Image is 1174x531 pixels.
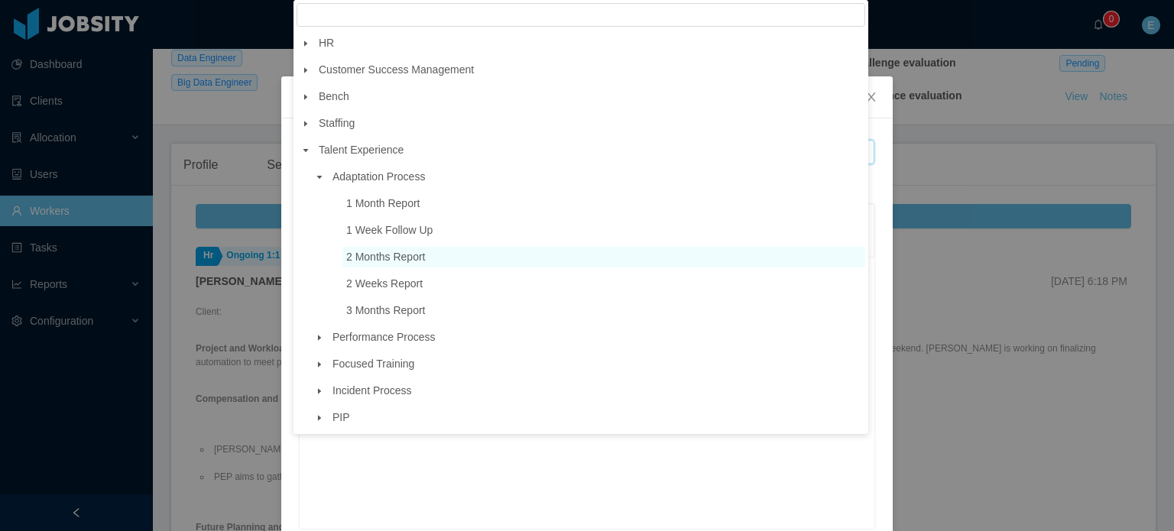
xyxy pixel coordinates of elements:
i: icon: caret-down [302,66,310,74]
span: 1 Week Follow Up [346,224,433,236]
span: Adaptation Process [332,170,425,183]
i: icon: caret-down [302,147,310,154]
span: Focused Training [329,354,865,374]
span: 2 Months Report [342,247,865,267]
i: icon: close [865,91,877,103]
span: 1 Month Report [342,193,865,214]
span: Customer Success Management [319,63,474,76]
span: Bench [319,90,349,102]
span: HR [319,37,334,49]
span: Performance Process [329,327,865,348]
i: icon: caret-down [302,120,310,128]
span: Adaptation Process [329,167,865,187]
span: Incident Process [329,380,865,401]
span: PIP [329,407,865,428]
span: Staffing [319,117,355,129]
input: filter select [297,3,865,27]
span: 1 Month Report [346,197,420,209]
i: icon: caret-down [316,387,323,395]
i: icon: caret-down [302,40,310,47]
span: Customer Success Management [315,60,865,80]
span: Talent Experience [319,144,404,156]
span: Focused Training [332,358,414,370]
i: icon: caret-down [316,173,323,181]
i: icon: caret-down [316,334,323,342]
i: icon: caret-down [316,361,323,368]
span: HR [315,33,865,53]
span: Bench [315,86,865,107]
button: Close [850,76,893,119]
span: Incident Process [332,384,412,397]
i: icon: caret-down [302,93,310,101]
span: PIP [332,411,350,423]
span: Performance Process [332,331,436,343]
span: Staffing [315,113,865,134]
span: 3 Months Report [342,300,865,321]
i: icon: caret-down [316,414,323,422]
span: 2 Weeks Report [346,277,423,290]
span: 2 Weeks Report [342,274,865,294]
span: 2 Months Report [346,251,426,263]
span: 1 Week Follow Up [342,220,865,241]
span: Talent Experience [315,140,865,160]
span: 3 Months Report [346,304,426,316]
